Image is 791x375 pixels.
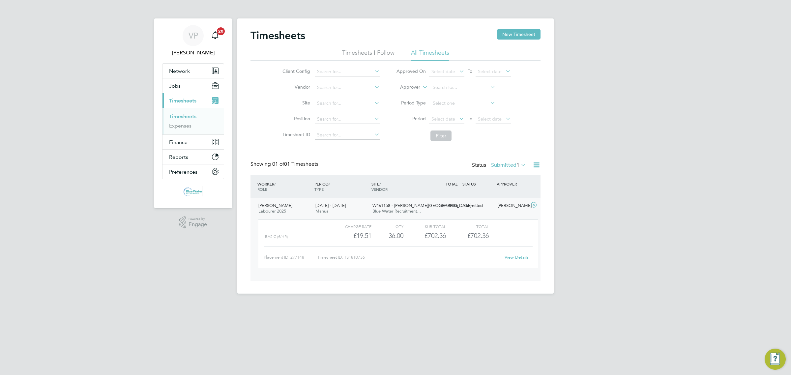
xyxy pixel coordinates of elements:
[189,31,198,40] span: VP
[315,130,380,140] input: Search for...
[371,187,388,192] span: VENDOR
[315,203,346,208] span: [DATE] - [DATE]
[315,99,380,108] input: Search for...
[329,230,371,241] div: £19.51
[426,200,461,211] div: £702.36
[431,69,455,74] span: Select date
[329,181,330,187] span: /
[461,200,495,211] div: Submitted
[189,216,207,222] span: Powered by
[280,100,310,106] label: Site
[315,115,380,124] input: Search for...
[461,178,495,190] div: STATUS
[430,83,495,92] input: Search for...
[403,222,446,230] div: Sub Total
[274,181,276,187] span: /
[169,139,188,145] span: Finance
[317,252,500,263] div: Timesheet ID: TS1810736
[396,100,426,106] label: Period Type
[313,178,370,195] div: PERIOD
[258,203,292,208] span: [PERSON_NAME]
[154,18,232,208] nav: Main navigation
[264,252,317,263] div: Placement ID: 277148
[314,187,324,192] span: TYPE
[272,161,318,167] span: 01 Timesheets
[280,84,310,90] label: Vendor
[162,164,224,179] button: Preferences
[371,222,403,230] div: QTY
[257,187,267,192] span: ROLE
[403,230,446,241] div: £702.36
[315,67,380,76] input: Search for...
[446,222,488,230] div: Total
[329,222,371,230] div: Charge rate
[162,49,224,57] span: Victoria Price
[478,116,502,122] span: Select date
[391,84,420,91] label: Approver
[256,178,313,195] div: WORKER
[169,123,191,129] a: Expenses
[430,130,452,141] button: Filter
[280,131,310,137] label: Timesheet ID
[179,216,207,229] a: Powered byEngage
[250,29,305,42] h2: Timesheets
[265,234,288,239] span: Basic (£/HR)
[162,108,224,134] div: Timesheets
[396,116,426,122] label: Period
[169,68,190,74] span: Network
[396,68,426,74] label: Approved On
[217,27,225,35] span: 20
[372,203,471,208] span: W461158 - [PERSON_NAME][GEOGRAPHIC_DATA]
[162,186,224,196] a: Go to home page
[169,113,196,120] a: Timesheets
[162,135,224,149] button: Finance
[162,150,224,164] button: Reports
[169,83,181,89] span: Jobs
[372,208,421,214] span: Blue Water Recruitment…
[467,232,489,240] span: £702.36
[315,83,380,92] input: Search for...
[478,69,502,74] span: Select date
[505,254,529,260] a: View Details
[162,78,224,93] button: Jobs
[184,186,203,196] img: bluewaterwales-logo-retina.png
[466,67,474,75] span: To
[370,178,427,195] div: SITE
[411,49,449,61] li: All Timesheets
[495,178,529,190] div: APPROVER
[379,181,381,187] span: /
[169,154,188,160] span: Reports
[431,116,455,122] span: Select date
[491,162,526,168] label: Submitted
[371,230,403,241] div: 36.00
[209,25,222,46] a: 20
[466,114,474,123] span: To
[272,161,284,167] span: 01 of
[516,162,519,168] span: 1
[162,25,224,57] a: VP[PERSON_NAME]
[446,181,457,187] span: TOTAL
[765,349,786,370] button: Engage Resource Center
[258,208,286,214] span: Labourer 2025
[315,208,330,214] span: Manual
[497,29,541,40] button: New Timesheet
[342,49,395,61] li: Timesheets I Follow
[280,116,310,122] label: Position
[189,222,207,227] span: Engage
[162,64,224,78] button: Network
[280,68,310,74] label: Client Config
[169,98,196,104] span: Timesheets
[472,161,527,170] div: Status
[250,161,320,168] div: Showing
[169,169,197,175] span: Preferences
[162,93,224,108] button: Timesheets
[430,99,495,108] input: Select one
[495,200,529,211] div: [PERSON_NAME]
